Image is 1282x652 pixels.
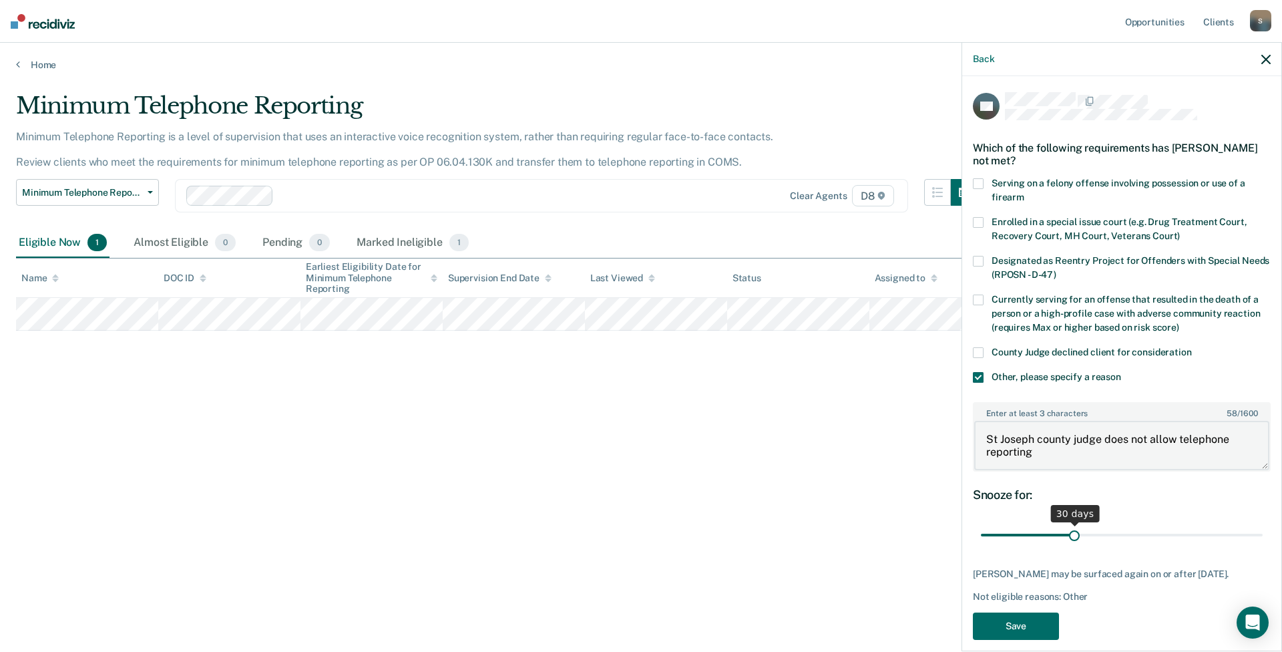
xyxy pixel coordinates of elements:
[973,131,1271,178] div: Which of the following requirements has [PERSON_NAME] not met?
[1237,607,1269,639] div: Open Intercom Messenger
[992,178,1245,202] span: Serving on a felony offense involving possession or use of a firearm
[790,190,847,202] div: Clear agents
[974,421,1269,470] textarea: St Joseph county judge does not allow telephone reporting
[164,273,206,284] div: DOC ID
[449,234,469,251] span: 1
[973,568,1271,580] div: [PERSON_NAME] may be surfaced again on or after [DATE].
[16,92,978,130] div: Minimum Telephone Reporting
[992,371,1121,382] span: Other, please specify a reason
[973,591,1271,603] div: Not eligible reasons: Other
[22,187,142,198] span: Minimum Telephone Reporting
[215,234,236,251] span: 0
[973,613,1059,640] button: Save
[1051,505,1100,522] div: 30 days
[974,403,1269,418] label: Enter at least 3 characters
[992,255,1269,280] span: Designated as Reentry Project for Offenders with Special Needs (RPOSN - D-47)
[590,273,655,284] div: Last Viewed
[260,228,333,258] div: Pending
[87,234,107,251] span: 1
[131,228,238,258] div: Almost Eligible
[732,273,761,284] div: Status
[448,273,552,284] div: Supervision End Date
[992,216,1247,241] span: Enrolled in a special issue court (e.g. Drug Treatment Court, Recovery Court, MH Court, Veterans ...
[16,59,1266,71] a: Home
[16,130,773,168] p: Minimum Telephone Reporting is a level of supervision that uses an interactive voice recognition ...
[354,228,471,258] div: Marked Ineligible
[309,234,330,251] span: 0
[1250,10,1271,31] div: S
[306,261,437,295] div: Earliest Eligibility Date for Minimum Telephone Reporting
[1227,409,1257,418] span: / 1600
[21,273,59,284] div: Name
[973,53,994,65] button: Back
[973,488,1271,502] div: Snooze for:
[992,347,1192,357] span: County Judge declined client for consideration
[11,14,75,29] img: Recidiviz
[875,273,937,284] div: Assigned to
[992,294,1260,333] span: Currently serving for an offense that resulted in the death of a person or a high-profile case wi...
[1227,409,1237,418] span: 58
[852,185,894,206] span: D8
[16,228,110,258] div: Eligible Now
